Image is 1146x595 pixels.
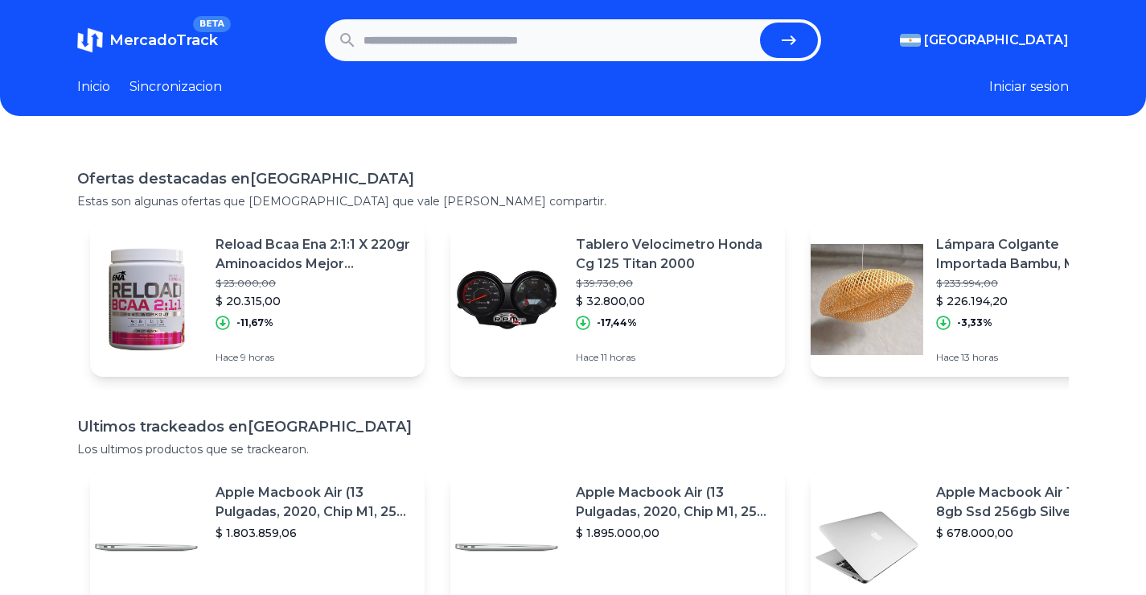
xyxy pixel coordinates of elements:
[129,77,222,97] a: Sincronizacion
[576,525,772,541] p: $ 1.895.000,00
[216,293,412,309] p: $ 20.315,00
[989,77,1069,97] button: Iniciar sesion
[936,483,1132,522] p: Apple Macbook Air 13 Core I5 8gb Ssd 256gb Silver
[576,277,772,290] p: $ 39.730,00
[936,293,1132,309] p: $ 226.194,20
[77,167,1069,190] h1: Ofertas destacadas en [GEOGRAPHIC_DATA]
[811,222,1145,377] a: Featured imageLámpara Colgante Importada Bambu, Mimbre, Rattan Xl Oval$ 233.994,00$ 226.194,20-3,...
[216,235,412,274] p: Reload Bcaa Ena 2:1:1 X 220gr Aminoacidos Mejor Recuperacion
[936,277,1132,290] p: $ 233.994,00
[90,222,425,377] a: Featured imageReload Bcaa Ena 2:1:1 X 220gr Aminoacidos Mejor Recuperacion$ 23.000,00$ 20.315,00-...
[77,441,1069,457] p: Los ultimos productos que se trackearon.
[900,31,1069,50] button: [GEOGRAPHIC_DATA]
[77,27,103,53] img: MercadoTrack
[77,193,1069,209] p: Estas son algunas ofertas que [DEMOGRAPHIC_DATA] que vale [PERSON_NAME] compartir.
[450,243,563,356] img: Featured image
[193,16,231,32] span: BETA
[576,351,772,364] p: Hace 11 horas
[576,235,772,274] p: Tablero Velocimetro Honda Cg 125 Titan 2000
[90,243,203,356] img: Featured image
[900,34,921,47] img: Argentina
[924,31,1069,50] span: [GEOGRAPHIC_DATA]
[216,525,412,541] p: $ 1.803.859,06
[936,525,1132,541] p: $ 678.000,00
[576,293,772,309] p: $ 32.800,00
[936,235,1132,274] p: Lámpara Colgante Importada Bambu, Mimbre, Rattan Xl Oval
[236,316,273,329] p: -11,67%
[77,415,1069,438] h1: Ultimos trackeados en [GEOGRAPHIC_DATA]
[811,243,923,356] img: Featured image
[957,316,992,329] p: -3,33%
[597,316,637,329] p: -17,44%
[576,483,772,522] p: Apple Macbook Air (13 Pulgadas, 2020, Chip M1, 256 Gb De Ssd, 8 Gb De Ram) - Plata
[216,483,412,522] p: Apple Macbook Air (13 Pulgadas, 2020, Chip M1, 256 Gb De Ssd, 8 Gb De Ram) - Plata
[77,77,110,97] a: Inicio
[936,351,1132,364] p: Hace 13 horas
[450,222,785,377] a: Featured imageTablero Velocimetro Honda Cg 125 Titan 2000$ 39.730,00$ 32.800,00-17,44%Hace 11 horas
[216,277,412,290] p: $ 23.000,00
[109,31,218,49] span: MercadoTrack
[216,351,412,364] p: Hace 9 horas
[77,27,218,53] a: MercadoTrackBETA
